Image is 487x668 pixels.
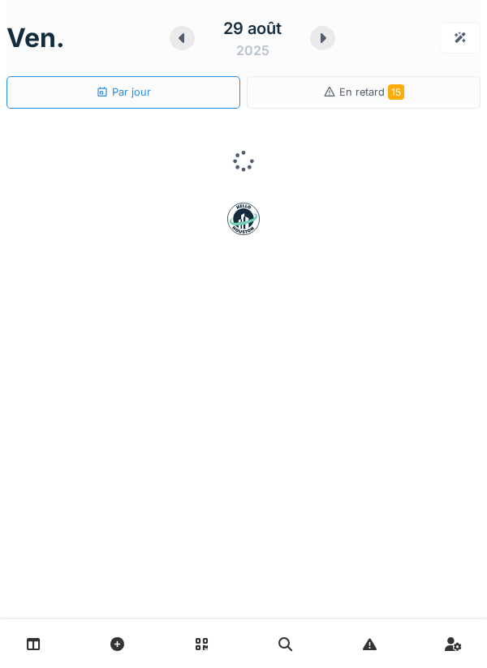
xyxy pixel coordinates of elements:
[6,23,65,54] h1: ven.
[96,84,151,100] div: Par jour
[223,16,282,41] div: 29 août
[227,203,260,235] img: badge-BVDL4wpA.svg
[339,86,404,98] span: En retard
[236,41,269,60] div: 2025
[388,84,404,100] span: 15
